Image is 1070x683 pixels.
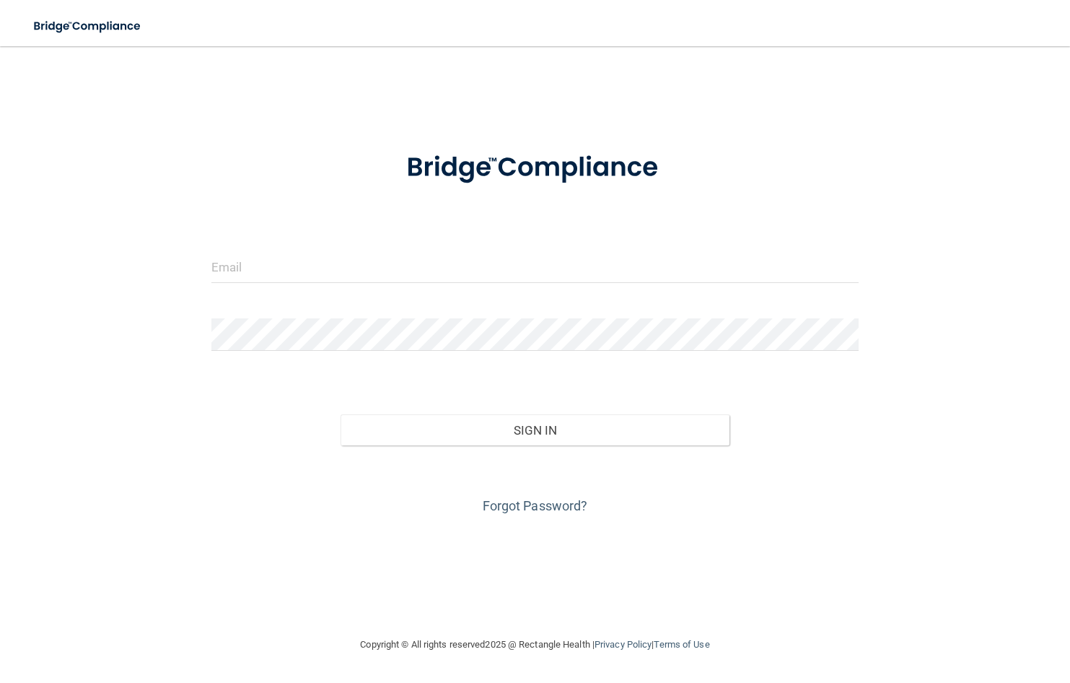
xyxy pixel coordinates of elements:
[654,639,709,650] a: Terms of Use
[272,622,799,668] div: Copyright © All rights reserved 2025 @ Rectangle Health | |
[211,251,859,283] input: Email
[341,414,729,446] button: Sign In
[483,498,588,513] a: Forgot Password?
[379,133,692,203] img: bridge_compliance_login_screen.278c3ca4.svg
[22,12,154,41] img: bridge_compliance_login_screen.278c3ca4.svg
[595,639,652,650] a: Privacy Policy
